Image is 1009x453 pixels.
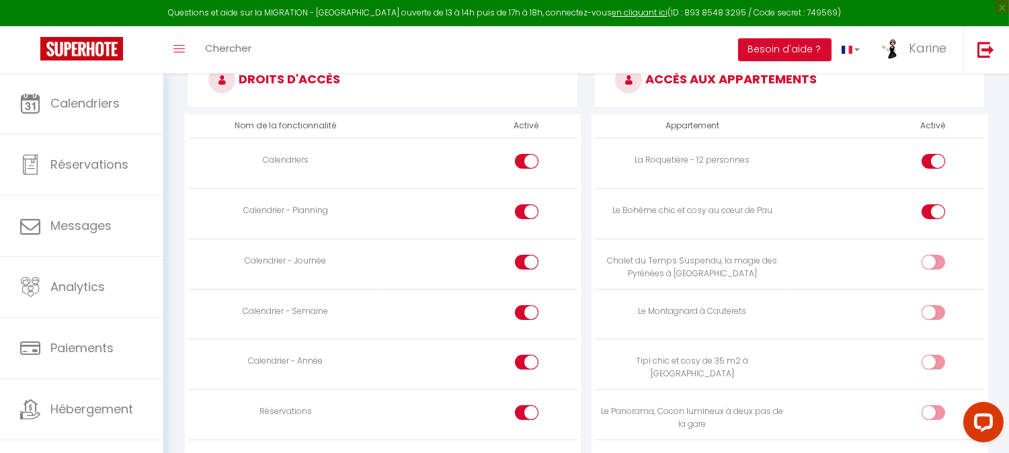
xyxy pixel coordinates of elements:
[194,154,377,167] div: Calendriers
[600,204,784,217] div: Le Bohème chic et cosy au cœur de Pau
[595,53,984,107] h3: ACCÈS AUX APPARTEMENTS
[508,114,544,138] th: Activé
[50,156,128,173] span: Réservations
[600,154,784,167] div: La Roquetière - 12 personnes
[194,305,377,318] div: Calendrier - Semaine
[50,401,133,417] span: Hébergement
[595,114,789,138] th: Appartement
[870,26,963,73] a: ... Karine
[194,355,377,368] div: Calendrier - Année
[205,41,251,55] span: Chercher
[612,7,668,18] a: en cliquant ici
[600,355,784,380] div: Tipi chic et cosy de 35 m2 à [GEOGRAPHIC_DATA]
[50,339,114,356] span: Paiements
[195,26,261,73] a: Chercher
[40,37,123,60] img: Super Booking
[194,204,377,217] div: Calendrier - Planning
[188,114,382,138] th: Nom de la fonctionnalité
[50,95,120,112] span: Calendriers
[977,41,994,58] img: logout
[953,397,1009,453] iframe: LiveChat chat widget
[194,405,377,418] div: Réservations
[915,114,951,138] th: Activé
[600,305,784,318] div: Le Montagnard à Cauterets
[600,405,784,431] div: Le Panorama, Cocon lumineux à deux pas de la gare
[50,278,105,295] span: Analytics
[909,40,946,56] span: Karine
[50,217,112,234] span: Messages
[188,53,577,107] h3: DROITS D'ACCÈS
[738,38,832,61] button: Besoin d'aide ?
[880,38,900,58] img: ...
[600,255,784,280] div: Chalet du Temps Suspendu, la magie des Pyrénées à [GEOGRAPHIC_DATA]
[194,255,377,267] div: Calendrier - Journée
